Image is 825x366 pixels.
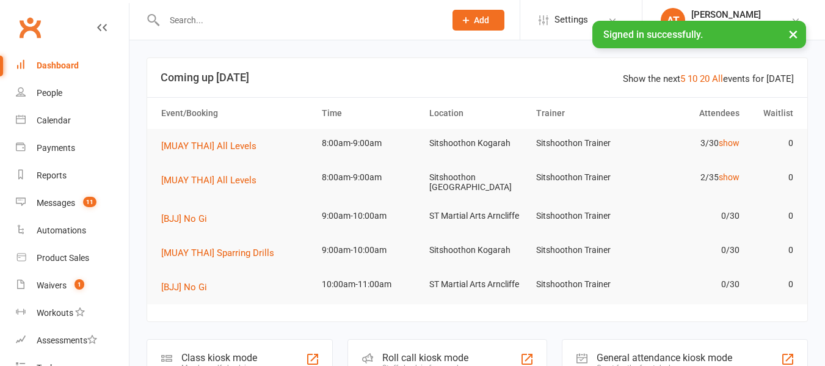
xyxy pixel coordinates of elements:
td: 9:00am-10:00am [316,236,424,265]
span: [BJJ] No Gi [161,213,207,224]
span: Signed in successfully. [603,29,703,40]
button: × [782,21,804,47]
td: ST Martial Arts Arncliffe [424,202,531,230]
button: [BJJ] No Gi [161,280,216,295]
button: [MUAY THAI] All Levels [161,139,265,153]
td: Sitshoothon Trainer [531,163,638,192]
th: Event/Booking [156,98,316,129]
th: Attendees [638,98,746,129]
div: [PERSON_NAME] [691,9,761,20]
div: Payments [37,143,75,153]
a: Clubworx [15,12,45,43]
td: 9:00am-10:00am [316,202,424,230]
td: 0 [745,163,799,192]
a: show [719,138,740,148]
td: 0/30 [638,202,746,230]
td: Sitshoothon Kogarah [424,236,531,265]
th: Location [424,98,531,129]
td: 0 [745,236,799,265]
td: Sitshoothon Trainer [531,270,638,299]
span: [MUAY THAI] All Levels [161,141,256,152]
button: [BJJ] No Gi [161,211,216,226]
td: 10:00am-11:00am [316,270,424,299]
th: Waitlist [745,98,799,129]
input: Search... [161,12,437,29]
div: Roll call kiosk mode [382,352,471,364]
th: Time [316,98,424,129]
a: Product Sales [16,244,129,272]
div: People [37,88,62,98]
button: Add [452,10,504,31]
td: Sitshoothon Trainer [531,236,638,265]
a: Dashboard [16,52,129,79]
button: [MUAY THAI] All Levels [161,173,265,188]
div: Assessments [37,335,97,345]
span: Settings [554,6,588,34]
div: AT [661,8,685,32]
td: 2/35 [638,163,746,192]
td: ST Martial Arts Arncliffe [424,270,531,299]
a: Waivers 1 [16,272,129,299]
th: Trainer [531,98,638,129]
td: 8:00am-9:00am [316,163,424,192]
td: Sitshoothon [GEOGRAPHIC_DATA] [424,163,531,202]
a: Reports [16,162,129,189]
a: 10 [688,73,697,84]
div: Workouts [37,308,73,318]
div: Show the next events for [DATE] [623,71,794,86]
a: People [16,79,129,107]
div: Messages [37,198,75,208]
td: 0 [745,129,799,158]
a: show [719,172,740,182]
span: Add [474,15,489,25]
a: Workouts [16,299,129,327]
div: Dashboard [37,60,79,70]
a: Automations [16,217,129,244]
div: Calendar [37,115,71,125]
td: 0/30 [638,270,746,299]
td: Sitshoothon Trainer [531,202,638,230]
td: 0/30 [638,236,746,265]
a: All [712,73,723,84]
td: Sitshoothon Kogarah [424,129,531,158]
span: 1 [75,279,84,290]
div: General attendance kiosk mode [597,352,732,364]
td: 0 [745,270,799,299]
a: 20 [700,73,710,84]
div: Reports [37,170,67,180]
div: Class kiosk mode [181,352,257,364]
td: 8:00am-9:00am [316,129,424,158]
span: 11 [83,197,96,207]
h3: Coming up [DATE] [161,71,794,84]
span: [MUAY THAI] All Levels [161,175,256,186]
div: Sitshoothon [691,20,761,31]
td: Sitshoothon Trainer [531,129,638,158]
button: [MUAY THAI] Sparring Drills [161,246,283,260]
a: Assessments [16,327,129,354]
a: Calendar [16,107,129,134]
span: [MUAY THAI] Sparring Drills [161,247,274,258]
a: Payments [16,134,129,162]
div: Product Sales [37,253,89,263]
a: 5 [680,73,685,84]
a: Messages 11 [16,189,129,217]
div: Waivers [37,280,67,290]
td: 0 [745,202,799,230]
div: Automations [37,225,86,235]
td: 3/30 [638,129,746,158]
span: [BJJ] No Gi [161,282,207,293]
